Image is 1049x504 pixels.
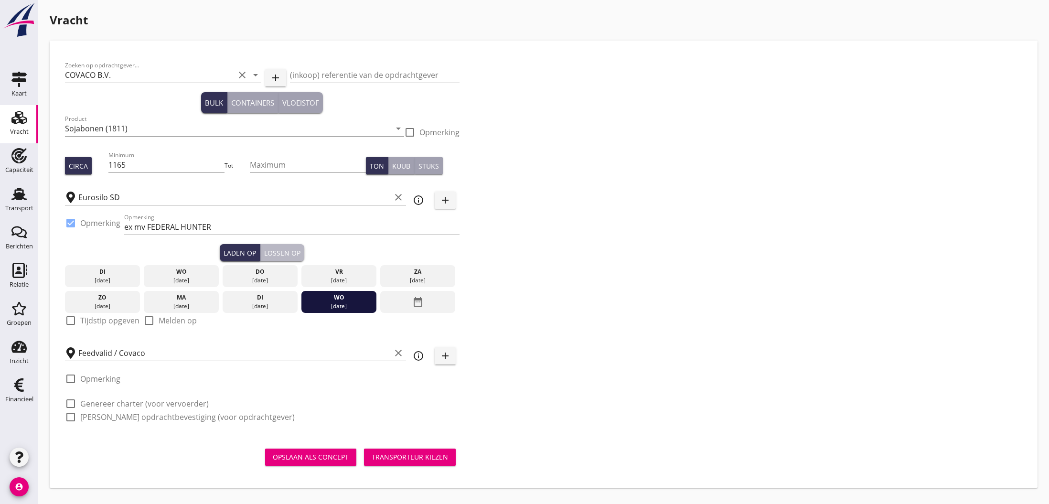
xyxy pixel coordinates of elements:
button: Stuks [415,157,443,174]
div: di [225,293,295,302]
div: wo [146,268,216,276]
div: [DATE] [304,302,374,311]
i: clear [236,69,248,81]
div: ma [146,293,216,302]
div: Groepen [7,320,32,326]
button: Ton [366,157,388,174]
div: Transporteur kiezen [372,452,448,462]
button: Transporteur kiezen [364,449,456,466]
i: date_range [412,293,424,311]
div: Transport [5,205,33,211]
button: Laden op [220,244,260,261]
i: add [270,72,281,84]
input: Product [65,121,391,136]
div: Kuub [392,161,410,171]
input: Maximum [250,157,366,172]
input: Losplaats [78,345,391,361]
i: arrow_drop_down [250,69,261,81]
button: Kuub [388,157,415,174]
label: Genereer charter (voor vervoerder) [80,399,209,408]
div: Vracht [10,129,29,135]
label: Opmerking [419,128,460,137]
div: Circa [69,161,88,171]
label: Opmerking [80,374,120,384]
label: Tijdstip opgeven [80,316,139,325]
div: Opslaan als concept [273,452,349,462]
input: (inkoop) referentie van de opdrachtgever [290,67,460,83]
div: Vloeistof [282,97,319,108]
div: [DATE] [146,276,216,285]
div: Kaart [11,90,27,97]
div: [DATE] [67,276,138,285]
div: Relatie [10,281,29,288]
div: [DATE] [304,276,374,285]
div: Containers [231,97,274,108]
div: Bulk [205,97,223,108]
button: Containers [227,92,278,113]
div: Ton [370,161,384,171]
i: add [439,194,451,206]
div: Inzicht [10,358,29,364]
button: Circa [65,157,92,174]
button: Lossen op [260,244,304,261]
input: Opmerking [124,219,460,235]
i: info_outline [413,350,424,362]
i: info_outline [413,194,424,206]
i: clear [393,192,404,203]
div: do [225,268,295,276]
div: [DATE] [225,276,295,285]
div: Stuks [418,161,439,171]
div: vr [304,268,374,276]
div: Tot [225,161,250,170]
div: wo [304,293,374,302]
label: Melden op [159,316,197,325]
input: Zoeken op opdrachtgever... [65,67,235,83]
div: [DATE] [383,276,453,285]
div: [DATE] [67,302,138,311]
div: zo [67,293,138,302]
div: Capaciteit [5,167,33,173]
button: Bulk [201,92,227,113]
button: Vloeistof [278,92,323,113]
input: Minimum [108,157,225,172]
i: add [439,350,451,362]
div: [DATE] [225,302,295,311]
i: arrow_drop_down [393,123,404,134]
div: Berichten [6,243,33,249]
div: di [67,268,138,276]
div: Laden op [224,248,256,258]
i: clear [393,347,404,359]
i: account_circle [10,477,29,496]
div: Financieel [5,396,33,402]
div: [DATE] [146,302,216,311]
div: za [383,268,453,276]
div: Lossen op [264,248,300,258]
label: [PERSON_NAME] opdrachtbevestiging (voor opdrachtgever) [80,412,295,422]
label: Opmerking [80,218,120,228]
button: Opslaan als concept [265,449,356,466]
h1: Vracht [50,11,1038,29]
img: logo-small.a267ee39.svg [2,2,36,38]
input: Laadplaats [78,190,391,205]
